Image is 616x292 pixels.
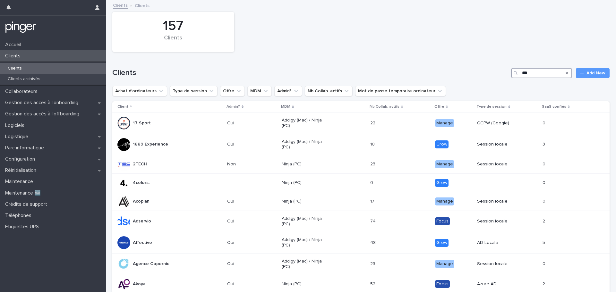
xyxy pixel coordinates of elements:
p: Crédits de support [3,201,52,207]
p: Maintenance [3,179,38,185]
p: Nb Collab. actifs [370,103,399,110]
div: Grow [435,239,449,247]
p: 22 [370,119,377,126]
div: Grow [435,140,449,148]
p: Session locale [477,162,523,167]
a: Clients [113,1,128,9]
div: Manage [435,197,454,205]
p: Oui [227,199,273,204]
button: Mot de passe temporaire ordinateur [355,86,446,96]
p: - [227,180,273,186]
p: Clients [3,66,27,71]
p: Affective [133,240,152,246]
button: Type de session [170,86,218,96]
p: Téléphones [3,213,37,219]
p: Session locale [477,199,523,204]
p: Oui [227,281,273,287]
p: - [477,180,523,186]
p: Réinitialisation [3,167,41,173]
p: Oui [227,142,273,147]
p: 0 [543,179,547,186]
div: Grow [435,179,449,187]
div: Manage [435,160,454,168]
p: 48 [370,239,377,246]
p: 3 [543,140,546,147]
button: Nb Collab. actifs [305,86,353,96]
p: 23 [370,260,377,267]
p: Admin? [227,103,240,110]
div: Clients [123,35,223,48]
p: 74 [370,217,377,224]
p: Client [117,103,128,110]
p: 0 [370,179,374,186]
p: 17 [370,197,376,204]
p: Oui [227,121,273,126]
p: 0 [543,119,547,126]
p: Type de session [476,103,507,110]
p: Oui [227,240,273,246]
tr: 1889 ExperienceOuiAddigy (Mac) / Ninja (PC)1010 GrowSession locale33 [112,134,610,155]
p: Ninja (PC) [282,162,328,167]
tr: 17 SportOuiAddigy (Mac) / Ninja (PC)2222 ManageGCPW (Google)00 [112,113,610,134]
p: 2TECH [133,162,147,167]
p: Configuration [3,156,40,162]
p: SaaS confiés [542,103,566,110]
p: 0 [543,160,547,167]
p: Non [227,162,273,167]
p: 0 [543,197,547,204]
p: 1889 Experience [133,142,168,147]
p: Addigy (Mac) / Ninja (PC) [282,139,328,150]
p: Logiciels [3,122,30,129]
div: Manage [435,260,454,268]
p: Parc informatique [3,145,49,151]
p: Session locale [477,219,523,224]
p: Maintenance 🆕 [3,190,46,196]
p: Logistique [3,134,33,140]
p: Adservio [133,219,151,224]
p: Accueil [3,42,26,48]
tr: 4colors.-Ninja (PC)00 Grow-00 [112,174,610,192]
p: 23 [370,160,377,167]
input: Search [511,68,572,78]
p: 5 [543,239,546,246]
tr: AdservioOuiAddigy (Mac) / Ninja (PC)7474 FocusSession locale22 [112,211,610,232]
tr: AcoplanOuiNinja (PC)1717 ManageSession locale00 [112,192,610,211]
button: Achat d'ordinateurs [112,86,167,96]
a: Add New [576,68,610,78]
span: Add New [586,71,605,75]
p: Étiquettes UPS [3,224,44,230]
p: Addigy (Mac) / Ninja (PC) [282,259,328,270]
p: Ninja (PC) [282,199,328,204]
button: Admin? [274,86,302,96]
p: Collaborateurs [3,88,43,95]
p: Akoya [133,281,146,287]
p: Session locale [477,261,523,267]
p: Clients [3,53,26,59]
button: Offre [220,86,245,96]
p: Oui [227,219,273,224]
p: Session locale [477,142,523,147]
p: MDM [281,103,290,110]
p: Acoplan [133,199,150,204]
p: Addigy (Mac) / Ninja (PC) [282,118,328,129]
p: 10 [370,140,376,147]
p: Gestion des accès à l’offboarding [3,111,84,117]
p: Agence Copernic [133,261,169,267]
p: 52 [370,280,377,287]
p: Addigy (Mac) / Ninja (PC) [282,237,328,248]
p: Clients archivés [3,76,46,82]
tr: AffectiveOuiAddigy (Mac) / Ninja (PC)4848 GrowAD Locale55 [112,232,610,254]
p: Offre [434,103,444,110]
p: 17 Sport [133,121,151,126]
p: 2 [543,280,546,287]
img: mTgBEunGTSyRkCgitkcU [5,21,36,34]
div: Focus [435,217,450,225]
tr: 2TECHNonNinja (PC)2323 ManageSession locale00 [112,155,610,174]
p: Clients [135,2,150,9]
div: Manage [435,119,454,127]
p: AD Locale [477,240,523,246]
p: GCPW (Google) [477,121,523,126]
p: Ninja (PC) [282,180,328,186]
p: Azure AD [477,281,523,287]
